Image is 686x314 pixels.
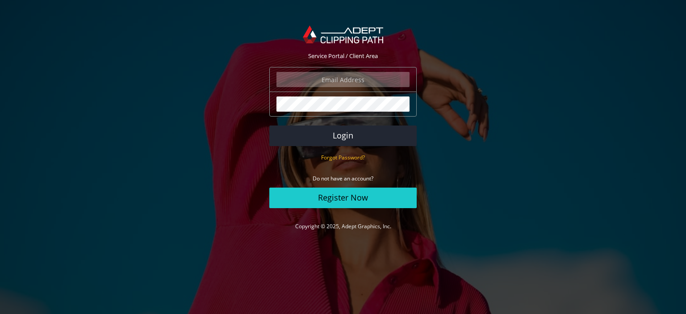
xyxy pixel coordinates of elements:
input: Email Address [276,72,410,87]
small: Do not have an account? [313,175,373,182]
a: Copyright © 2025, Adept Graphics, Inc. [295,222,391,230]
a: Register Now [269,188,417,208]
small: Forgot Password? [321,154,365,161]
img: Adept Graphics [303,25,383,43]
a: Forgot Password? [321,153,365,161]
button: Login [269,126,417,146]
span: Service Portal / Client Area [308,52,378,60]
